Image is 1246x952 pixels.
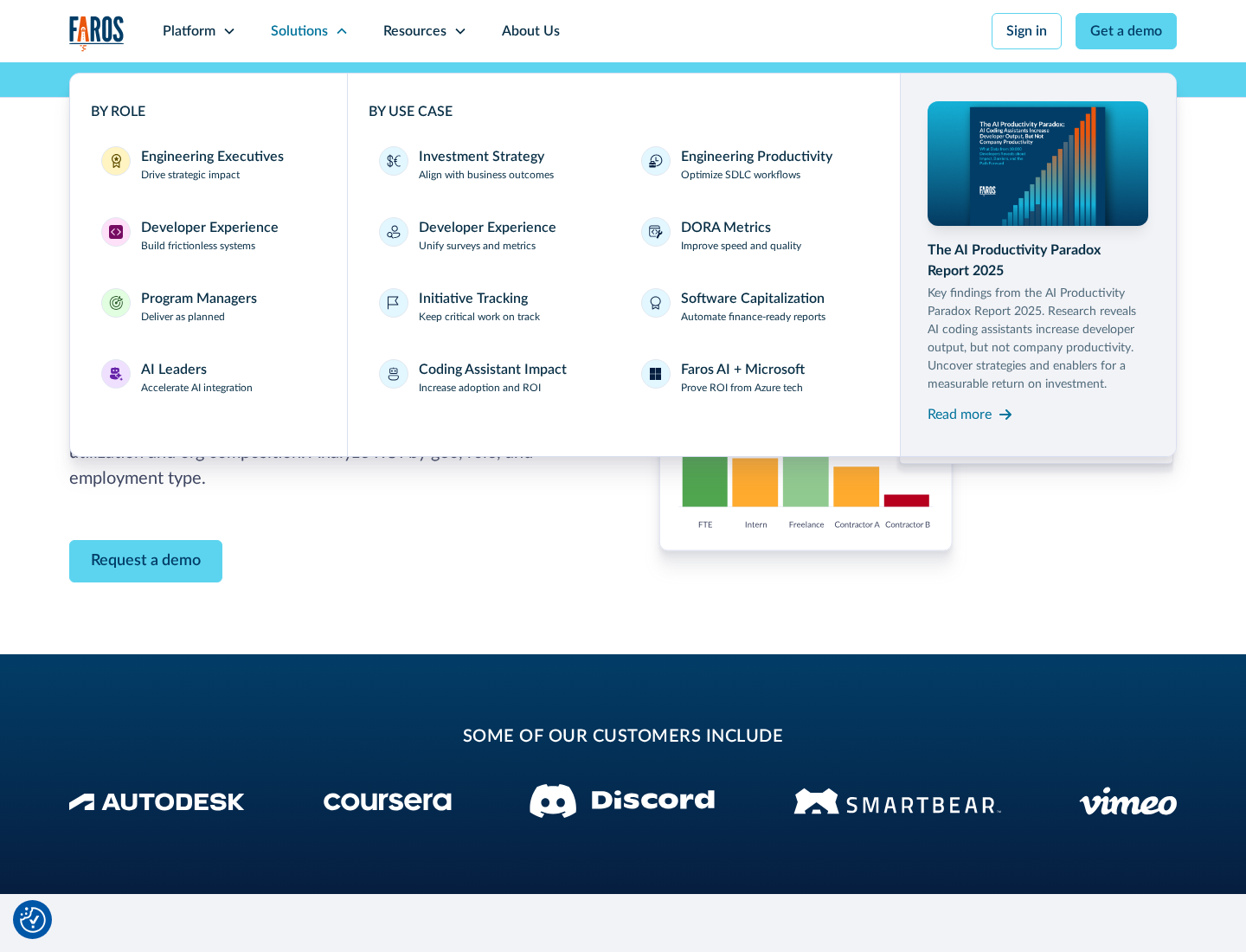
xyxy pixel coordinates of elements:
[631,349,879,406] a: Faros AI + MicrosoftProve ROI from Azure tech
[419,359,567,380] div: Coding Assistant Impact
[369,136,617,193] a: Investment StrategyAlign with business outcomes
[109,225,123,239] img: Developer Experience
[109,296,123,310] img: Program Managers
[69,16,125,51] img: Logo of the analytics and reporting company Faros.
[530,784,715,818] img: Discord logo
[91,207,326,264] a: Developer ExperienceDeveloper ExperienceBuild frictionless systems
[383,21,446,42] div: Resources
[141,217,279,238] div: Developer Experience
[1076,13,1177,49] a: Get a demo
[141,380,253,396] p: Accelerate AI integration
[681,288,825,309] div: Software Capitalization
[91,136,326,193] a: Engineering ExecutivesEngineering ExecutivesDrive strategic impact
[631,278,879,335] a: Software CapitalizationAutomate finance-ready reports
[419,288,528,309] div: Initiative Tracking
[631,136,879,193] a: Engineering ProductivityOptimize SDLC workflows
[419,167,554,183] p: Align with business outcomes
[109,367,123,381] img: AI Leaders
[141,359,207,380] div: AI Leaders
[271,21,328,42] div: Solutions
[141,146,284,167] div: Engineering Executives
[681,146,832,167] div: Engineering Productivity
[681,238,801,254] p: Improve speed and quality
[631,207,879,264] a: DORA MetricsImprove speed and quality
[369,207,617,264] a: Developer ExperienceUnify surveys and metrics
[109,154,123,168] img: Engineering Executives
[928,101,1149,428] a: The AI Productivity Paradox Report 2025Key findings from the AI Productivity Paradox Report 2025....
[141,288,257,309] div: Program Managers
[91,101,326,122] div: BY ROLE
[992,13,1062,49] a: Sign in
[419,217,556,238] div: Developer Experience
[141,309,225,325] p: Deliver as planned
[419,146,544,167] div: Investment Strategy
[681,380,803,396] p: Prove ROI from Azure tech
[419,380,541,396] p: Increase adoption and ROI
[928,240,1149,281] div: The AI Productivity Paradox Report 2025
[369,349,617,406] a: Coding Assistant ImpactIncrease adoption and ROI
[681,359,805,380] div: Faros AI + Microsoft
[928,285,1149,394] p: Key findings from the AI Productivity Paradox Report 2025. Research reveals AI coding assistants ...
[208,724,1038,749] h2: some of our customers include
[69,62,1177,457] nav: Solutions
[20,907,46,933] img: Revisit consent button
[419,238,536,254] p: Unify surveys and metrics
[681,217,771,238] div: DORA Metrics
[369,278,617,335] a: Initiative TrackingKeep critical work on track
[324,793,452,811] img: Coursera Logo
[681,309,825,325] p: Automate finance-ready reports
[928,404,992,425] div: Read more
[419,309,540,325] p: Keep critical work on track
[141,167,240,183] p: Drive strategic impact
[163,21,215,42] div: Platform
[141,238,255,254] p: Build frictionless systems
[369,101,879,122] div: BY USE CASE
[91,349,326,406] a: AI LeadersAI LeadersAccelerate AI integration
[69,793,245,811] img: Autodesk Logo
[20,907,46,933] button: Cookie Settings
[69,16,125,51] a: home
[681,167,800,183] p: Optimize SDLC workflows
[69,540,222,582] a: Contact Modal
[793,785,1001,817] img: Smartbear Logo
[91,278,326,335] a: Program ManagersProgram ManagersDeliver as planned
[1079,787,1177,815] img: Vimeo logo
